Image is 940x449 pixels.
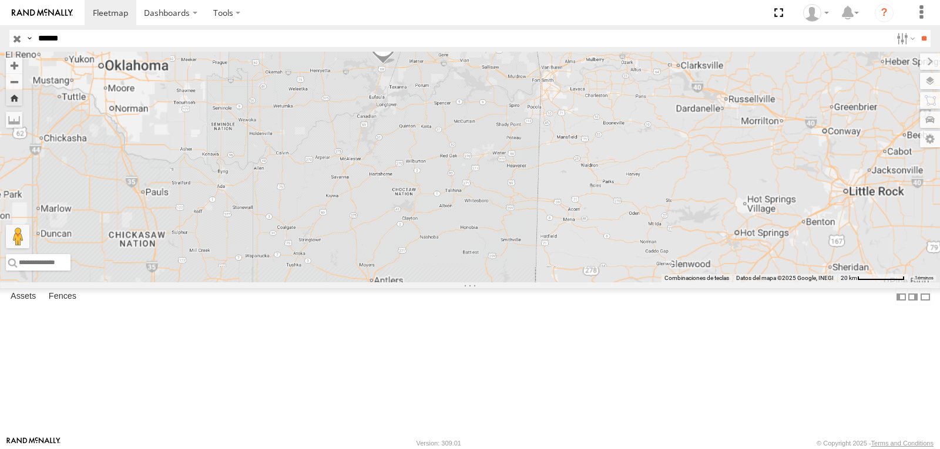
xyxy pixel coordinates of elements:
div: Miguel Cantu [799,4,833,22]
i: ? [875,4,894,22]
button: Zoom Home [6,90,22,106]
label: Assets [5,289,42,305]
button: Escala del mapa: 20 km por 77 píxeles [837,274,908,282]
div: © Copyright 2025 - [817,440,934,447]
label: Dock Summary Table to the Right [907,288,919,305]
label: Hide Summary Table [919,288,931,305]
label: Dock Summary Table to the Left [895,288,907,305]
button: Combinaciones de teclas [664,274,729,282]
button: Arrastra al hombrecito al mapa para abrir Street View [6,225,29,248]
button: Zoom in [6,58,22,73]
label: Map Settings [920,131,940,147]
a: Términos (se abre en una nueva pestaña) [915,276,934,281]
span: Datos del mapa ©2025 Google, INEGI [736,275,834,281]
a: Visit our Website [6,437,61,449]
a: Terms and Conditions [871,440,934,447]
button: Zoom out [6,73,22,90]
label: Fences [43,289,82,305]
span: 20 km [841,275,857,281]
img: rand-logo.svg [12,9,73,17]
div: Version: 309.01 [417,440,461,447]
label: Search Query [25,30,34,47]
label: Search Filter Options [892,30,917,47]
label: Measure [6,112,22,128]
